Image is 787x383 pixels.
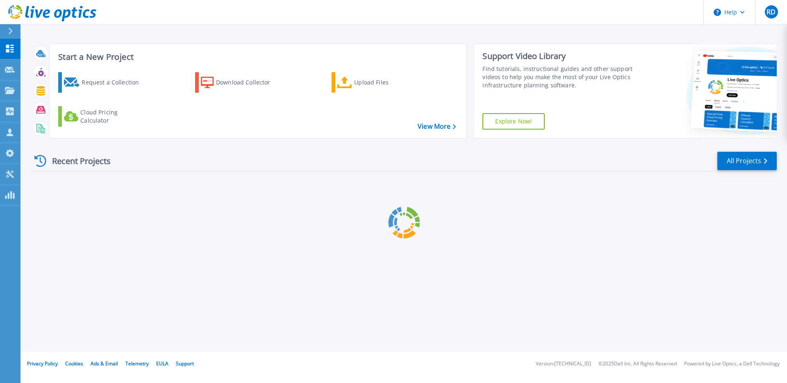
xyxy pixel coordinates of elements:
a: Telemetry [125,360,149,367]
a: Cookies [65,360,83,367]
div: Recent Projects [32,151,122,171]
a: Download Collector [195,72,287,93]
span: RD [767,9,776,15]
div: Cloud Pricing Calculator [80,108,146,125]
a: Support [176,360,194,367]
li: Version: [TECHNICAL_ID] [536,361,591,367]
a: Request a Collection [58,72,150,93]
div: Upload Files [354,74,420,91]
a: Explore Now! [482,113,545,130]
a: EULA [156,360,168,367]
a: Ads & Email [91,360,118,367]
li: Powered by Live Optics, a Dell Technology [684,361,780,367]
a: Privacy Policy [27,360,58,367]
li: © 2025 Dell Inc. All Rights Reserved [598,361,677,367]
div: Request a Collection [82,74,147,91]
a: Upload Files [332,72,423,93]
h3: Start a New Project [58,52,456,62]
div: Download Collector [216,74,282,91]
a: All Projects [717,152,777,170]
div: Support Video Library [482,51,637,62]
a: View More [418,123,456,130]
div: Find tutorials, instructional guides and other support videos to help you make the most of your L... [482,65,637,89]
a: Cloud Pricing Calculator [58,106,150,127]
